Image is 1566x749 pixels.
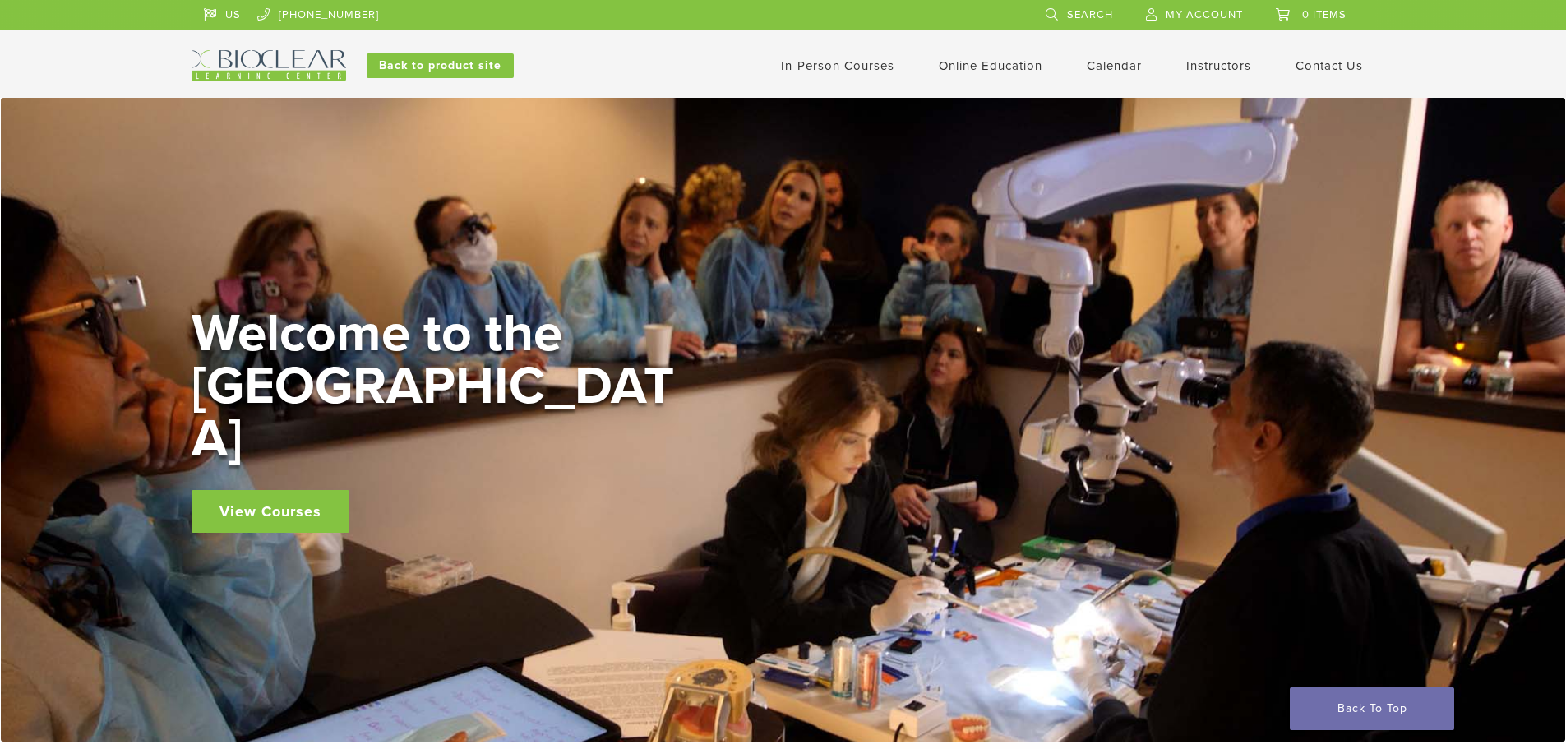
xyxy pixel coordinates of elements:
[1087,58,1142,73] a: Calendar
[192,50,346,81] img: Bioclear
[1296,58,1363,73] a: Contact Us
[1067,8,1113,21] span: Search
[1290,687,1454,730] a: Back To Top
[192,307,685,465] h2: Welcome to the [GEOGRAPHIC_DATA]
[1186,58,1251,73] a: Instructors
[367,53,514,78] a: Back to product site
[1302,8,1347,21] span: 0 items
[1166,8,1243,21] span: My Account
[939,58,1042,73] a: Online Education
[781,58,894,73] a: In-Person Courses
[192,490,349,533] a: View Courses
